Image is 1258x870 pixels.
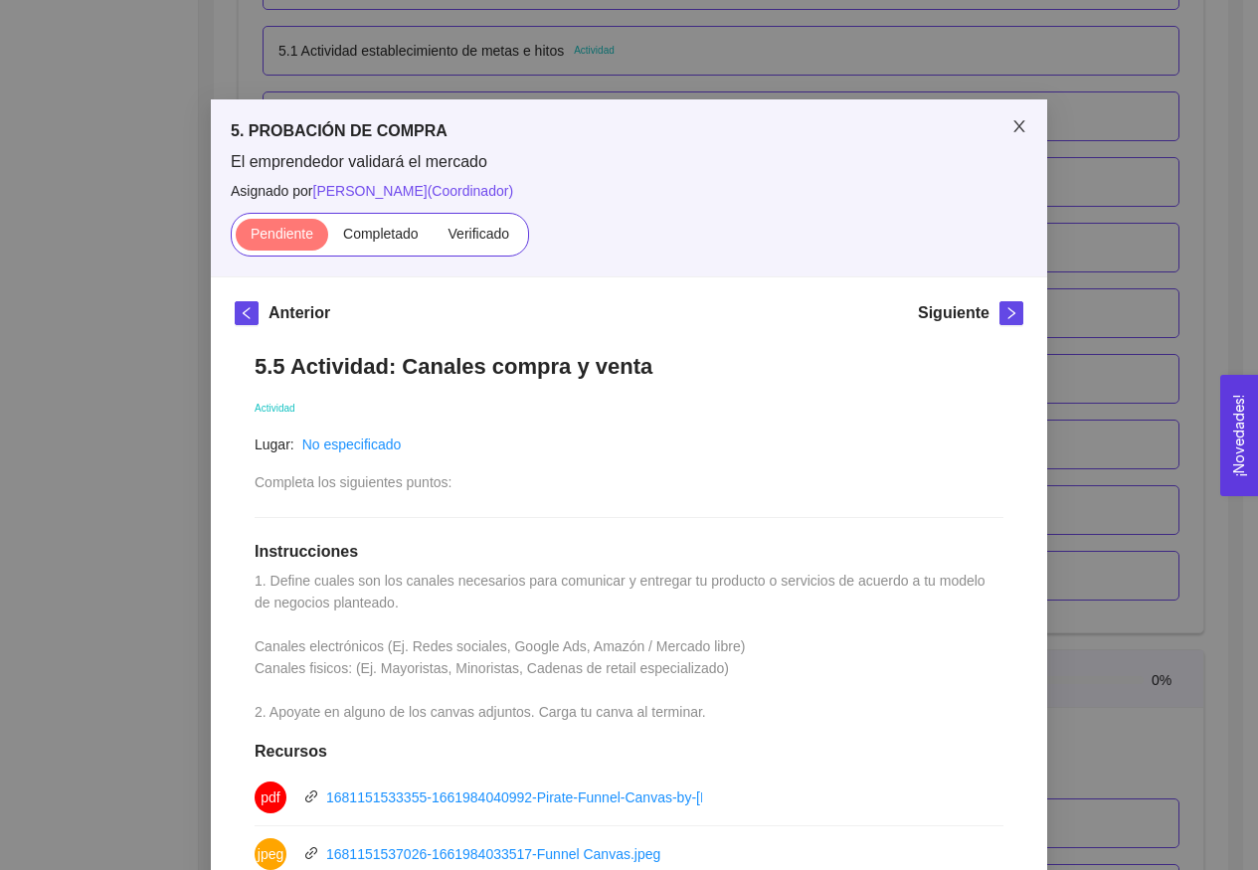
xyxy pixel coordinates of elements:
[1011,118,1027,134] span: close
[326,789,834,805] a: 1681151533355-1661984040992-Pirate-Funnel-Canvas-by-[PERSON_NAME].pdf
[231,151,1027,173] span: El emprendedor validará el mercado
[261,782,279,813] span: pdf
[255,573,989,720] span: 1. Define cuales son los canales necesarios para comunicar y entregar tu producto o servicios de ...
[255,434,294,455] article: Lugar:
[313,183,514,199] span: [PERSON_NAME] ( Coordinador )
[918,301,989,325] h5: Siguiente
[231,180,1027,202] span: Asignado por
[326,846,660,862] a: 1681151537026-1661984033517-Funnel Canvas.jpeg
[269,301,330,325] h5: Anterior
[255,542,1003,562] h1: Instrucciones
[449,226,509,242] span: Verificado
[255,353,1003,380] h1: 5.5 Actividad: Canales compra y venta
[255,474,451,490] span: Completa los siguientes puntos:
[302,436,402,452] a: No especificado
[231,119,1027,143] h5: 5. PROBACIÓN DE COMPRA
[251,226,313,242] span: Pendiente
[304,789,318,803] span: link
[991,99,1047,155] button: Close
[1220,375,1258,496] button: Open Feedback Widget
[304,846,318,860] span: link
[255,742,1003,762] h1: Recursos
[999,301,1023,325] button: right
[235,301,259,325] button: left
[258,838,283,870] span: jpeg
[255,403,295,414] span: Actividad
[1000,306,1022,320] span: right
[236,306,258,320] span: left
[343,226,419,242] span: Completado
